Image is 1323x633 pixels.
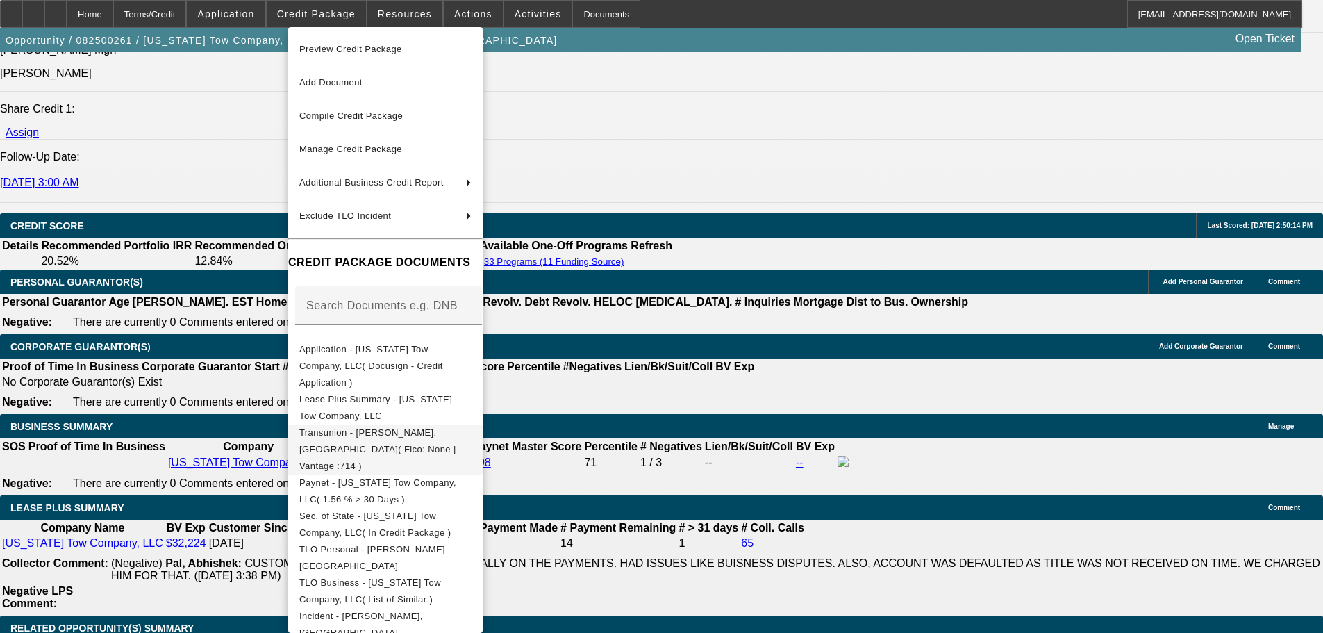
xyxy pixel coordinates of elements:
[288,475,483,508] button: Paynet - Kansas Tow Company, LLC( 1.56 % > 30 Days )
[299,44,402,54] span: Preview Credit Package
[299,577,441,605] span: TLO Business - [US_STATE] Tow Company, LLC( List of Similar )
[299,77,363,88] span: Add Document
[299,477,456,504] span: Paynet - [US_STATE] Tow Company, LLC( 1.56 % > 30 Days )
[299,394,452,421] span: Lease Plus Summary - [US_STATE] Tow Company, LLC
[299,110,403,121] span: Compile Credit Package
[299,211,391,221] span: Exclude TLO Incident
[306,299,458,311] mat-label: Search Documents e.g. DNB
[288,341,483,391] button: Application - Kansas Tow Company, LLC( Docusign - Credit Application )
[299,427,456,471] span: Transunion - [PERSON_NAME], [GEOGRAPHIC_DATA]( Fico: None | Vantage :714 )
[299,544,445,571] span: TLO Personal - [PERSON_NAME][GEOGRAPHIC_DATA]
[299,177,444,188] span: Additional Business Credit Report
[299,511,451,538] span: Sec. of State - [US_STATE] Tow Company, LLC( In Credit Package )
[288,254,483,271] h4: CREDIT PACKAGE DOCUMENTS
[288,508,483,541] button: Sec. of State - Kansas Tow Company, LLC( In Credit Package )
[299,144,402,154] span: Manage Credit Package
[288,391,483,425] button: Lease Plus Summary - Kansas Tow Company, LLC
[288,541,483,575] button: TLO Personal - Cookson, Madison
[288,575,483,608] button: TLO Business - Kansas Tow Company, LLC( List of Similar )
[299,344,443,388] span: Application - [US_STATE] Tow Company, LLC( Docusign - Credit Application )
[288,425,483,475] button: Transunion - Cookson, Madison( Fico: None | Vantage :714 )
